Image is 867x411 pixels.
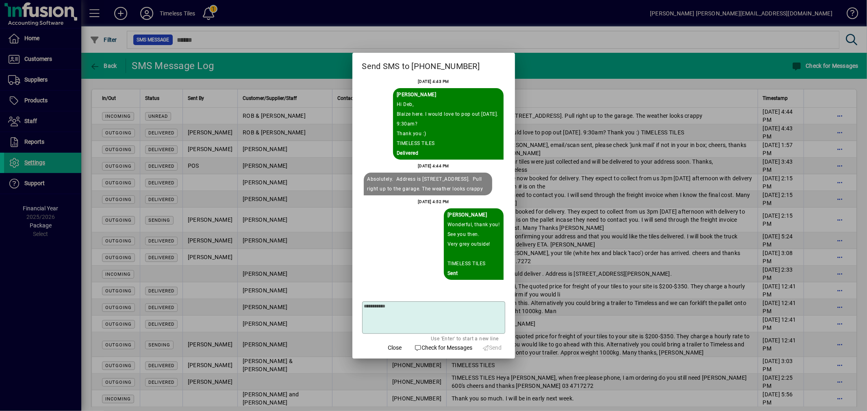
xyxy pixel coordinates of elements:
[352,53,515,76] h2: Send SMS to [PHONE_NUMBER]
[397,148,500,158] div: Delivered
[382,341,408,355] button: Close
[411,341,476,355] button: Check for Messages
[397,90,500,100] div: Sent By
[448,268,500,278] div: Sent
[431,334,498,343] mat-hint: Use 'Enter' to start a new line
[418,161,449,171] div: [DATE] 4:44 PM
[388,344,402,352] span: Close
[397,100,500,148] div: Hi Deb, Blaize here. I would love to pop out [DATE]. 9:30am? Thank you :) TIMELESS TILES
[415,344,473,352] span: Check for Messages
[418,77,449,87] div: [DATE] 4:43 PM
[367,174,489,194] div: Absolutely. Address is [STREET_ADDRESS]. Pull right up to the garage. The weather looks crappy
[418,197,449,207] div: [DATE] 4:52 PM
[448,220,500,268] div: Wonderful, thank you! See you then. Very grey outside! TIMELESS TILES
[448,210,500,220] div: Sent By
